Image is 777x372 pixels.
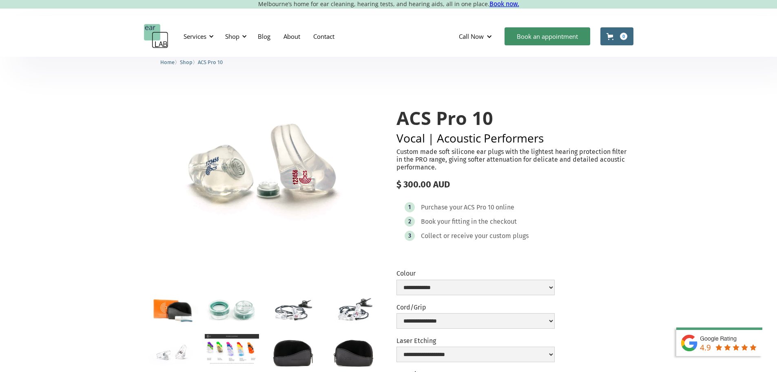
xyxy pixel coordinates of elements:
li: 〉 [180,58,198,67]
a: Book an appointment [505,27,590,45]
span: Home [160,59,175,65]
div: 1 [408,204,411,210]
label: Cord/Grip [396,303,555,311]
div: online [496,203,514,212]
a: Home [160,58,175,66]
a: open lightbox [144,292,198,328]
a: home [144,24,168,49]
div: 3 [408,233,411,239]
a: open lightbox [205,292,259,327]
a: Contact [307,25,341,48]
label: Colour [396,270,555,277]
a: open lightbox [266,292,320,327]
div: Shop [220,24,249,49]
div: Purchase your [421,203,463,212]
a: open lightbox [205,334,259,365]
div: Services [179,24,216,49]
a: ACS Pro 10 [198,58,223,66]
div: Shop [225,32,239,40]
div: 0 [620,33,627,40]
div: Services [184,32,206,40]
a: open lightbox [144,334,198,370]
div: Call Now [459,32,484,40]
a: open lightbox [144,91,381,254]
div: Book your fitting in the checkout [421,218,517,226]
div: Collect or receive your custom plugs [421,232,529,240]
div: Call Now [452,24,500,49]
h1: ACS Pro 10 [396,108,633,128]
span: ACS Pro 10 [198,59,223,65]
a: Shop [180,58,193,66]
img: ACS Pro 10 [144,91,381,254]
label: Laser Etching [396,337,555,345]
a: Open cart [600,27,633,45]
li: 〉 [160,58,180,67]
a: Blog [251,25,277,48]
div: $ 300.00 AUD [396,179,633,190]
a: open lightbox [266,334,320,370]
a: open lightbox [326,292,381,327]
span: Shop [180,59,193,65]
div: 2 [408,218,411,225]
div: ACS Pro 10 [464,203,494,212]
h2: Vocal | Acoustic Performers [396,132,633,144]
p: Custom made soft silicone ear plugs with the lightest hearing protection filter in the PRO range,... [396,148,633,172]
a: About [277,25,307,48]
a: open lightbox [326,334,381,370]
